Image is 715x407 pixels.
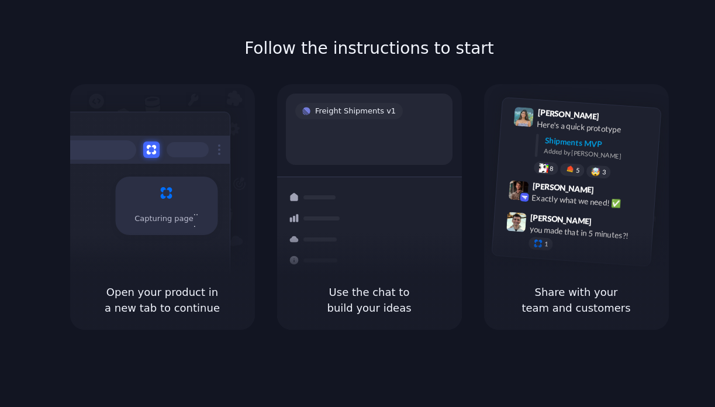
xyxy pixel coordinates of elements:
[544,146,651,163] div: Added by [PERSON_NAME]
[544,241,548,247] span: 1
[532,180,594,196] span: [PERSON_NAME]
[602,112,626,126] span: 9:41 AM
[531,192,648,212] div: Exactly what we need! ✅
[602,169,606,175] span: 3
[134,211,201,222] span: Capturing page
[530,211,592,228] span: [PERSON_NAME]
[590,167,600,176] div: 🤯
[549,165,553,172] span: 8
[244,36,494,61] h1: Follow the instructions to start
[597,185,621,199] span: 9:42 AM
[315,105,396,117] span: Freight Shipments v1
[291,284,448,316] h5: Use the chat to build your ideas
[595,216,619,230] span: 9:47 AM
[498,284,655,316] h5: Share with your team and customers
[529,223,646,243] div: you made that in 5 minutes?!
[84,284,241,316] h5: Open your product in a new tab to continue
[544,134,652,154] div: Shipments MVP
[537,106,599,123] span: [PERSON_NAME]
[575,167,579,174] span: 5
[536,118,653,138] div: Here's a quick prototype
